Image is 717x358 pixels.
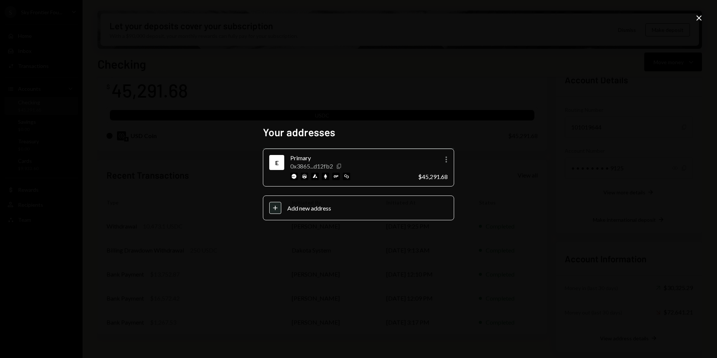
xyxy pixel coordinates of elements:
[311,173,319,180] img: avalanche-mainnet
[271,156,283,168] div: Ethereum
[263,196,454,220] button: Add new address
[263,125,454,140] h2: Your addresses
[418,173,448,180] div: $45,291.68
[290,162,333,170] div: 0x3865...d12fb2
[322,173,329,180] img: ethereum-mainnet
[290,153,412,162] div: Primary
[290,173,298,180] img: base-mainnet
[301,173,308,180] img: arbitrum-mainnet
[287,205,448,212] div: Add new address
[332,173,340,180] img: optimism-mainnet
[343,173,350,180] img: polygon-mainnet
